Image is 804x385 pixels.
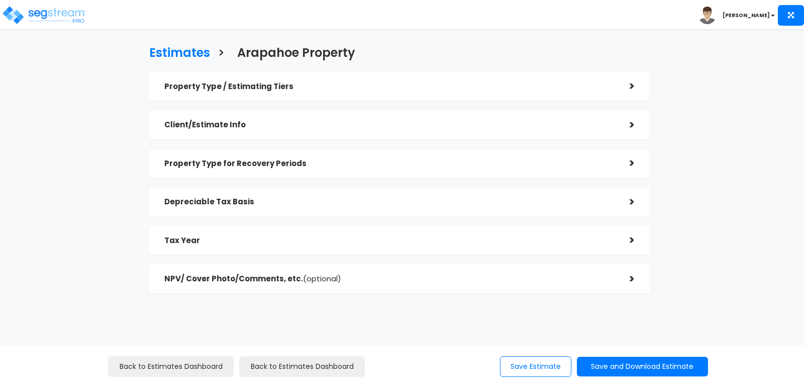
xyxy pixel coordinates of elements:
div: > [615,79,635,94]
h5: Property Type for Recovery Periods [164,160,615,168]
div: > [615,117,635,133]
img: avatar.png [698,7,716,24]
button: Save Estimate [500,356,571,377]
img: logo_pro_r.png [2,5,87,25]
h3: Arapahoe Property [237,46,355,62]
button: Save and Download Estimate [577,357,708,376]
h5: Tax Year [164,237,615,245]
b: [PERSON_NAME] [723,12,770,19]
h5: NPV/ Cover Photo/Comments, etc. [164,275,615,283]
div: > [615,233,635,248]
span: (optional) [303,273,341,284]
a: Back to Estimates Dashboard [239,356,365,377]
h5: Depreciable Tax Basis [164,198,615,206]
h3: Estimates [149,46,210,62]
div: > [615,194,635,210]
h5: Property Type / Estimating Tiers [164,83,615,91]
h3: > [218,46,225,62]
h5: Client/Estimate Info [164,121,615,129]
div: > [615,271,635,287]
div: > [615,156,635,171]
a: Back to Estimates Dashboard [108,356,234,377]
a: Arapahoe Property [230,36,355,67]
a: Estimates [142,36,210,67]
